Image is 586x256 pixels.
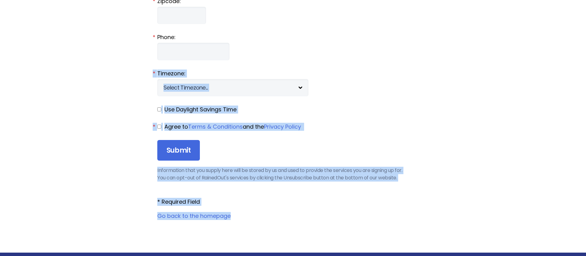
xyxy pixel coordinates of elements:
span: Agree to and the [164,123,303,130]
span: Use Daylight Savings Time [164,106,237,113]
a: Terms & Conditions [188,123,243,130]
a: Go back to the homepage [157,212,231,220]
label: Timezone: [157,70,429,78]
input: Submit [157,140,200,161]
label: Phone: [157,33,429,41]
p: Information that you supply here will be stored by us and used to provide the services you are si... [157,167,429,182]
div: * Required Field [157,198,429,206]
a: Privacy Policy [264,123,301,130]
